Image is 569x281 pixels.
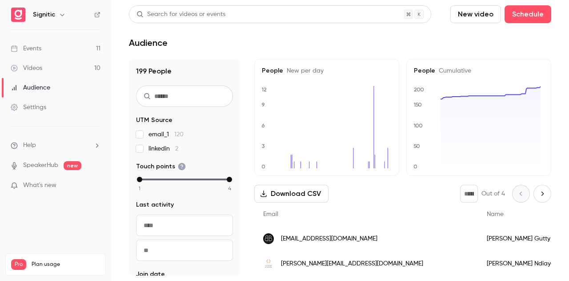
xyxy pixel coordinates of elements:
[261,163,265,170] text: 0
[414,86,424,93] text: 200
[174,131,184,138] span: 120
[261,102,265,108] text: 9
[11,103,46,112] div: Settings
[263,258,274,269] img: fondation-unavenirensemble.org
[281,234,377,244] span: [EMAIL_ADDRESS][DOMAIN_NAME]
[533,185,551,203] button: Next page
[23,141,36,150] span: Help
[413,143,420,149] text: 50
[413,122,423,129] text: 100
[32,261,100,268] span: Plan usage
[413,102,422,108] text: 150
[139,184,140,192] span: 1
[414,66,544,75] h5: People
[481,189,505,198] p: Out of 4
[11,141,100,150] li: help-dropdown-opener
[227,177,232,182] div: max
[136,162,186,171] span: Touch points
[23,161,58,170] a: SpeakerHub
[262,143,265,149] text: 3
[283,68,324,74] span: New per day
[148,130,184,139] span: email_1
[505,5,551,23] button: Schedule
[136,66,233,77] h1: 199 People
[64,161,81,170] span: new
[11,64,42,73] div: Videos
[281,259,423,269] span: [PERSON_NAME][EMAIL_ADDRESS][DOMAIN_NAME]
[261,86,267,93] text: 12
[11,259,26,270] span: Pro
[137,177,142,182] div: min
[11,44,41,53] div: Events
[262,66,392,75] h5: People
[90,182,100,190] iframe: Noticeable Trigger
[450,5,501,23] button: New video
[413,163,417,170] text: 0
[23,181,56,190] span: What's new
[129,37,168,48] h1: Audience
[175,146,178,152] span: 2
[33,10,55,19] h6: Signitic
[228,184,231,192] span: 4
[254,185,329,203] button: Download CSV
[487,211,504,217] span: Name
[136,200,174,209] span: Last activity
[263,211,278,217] span: Email
[263,233,274,244] img: mobbar.fr
[148,144,178,153] span: linkedin
[11,83,50,92] div: Audience
[136,10,225,19] div: Search for videos or events
[11,8,25,22] img: Signitic
[261,122,265,129] text: 6
[435,68,471,74] span: Cumulative
[136,116,172,125] span: UTM Source
[136,270,165,279] span: Join date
